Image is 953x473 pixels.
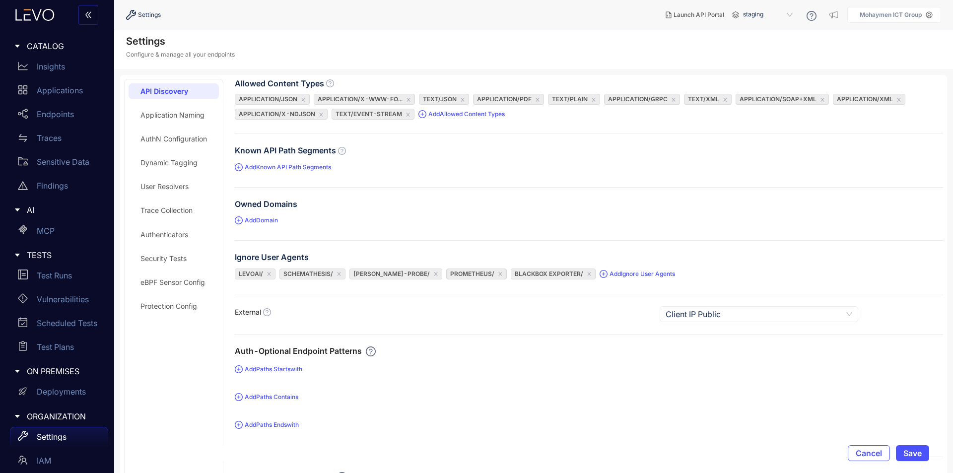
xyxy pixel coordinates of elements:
label: Allowed Content Types [235,79,334,88]
p: Deployments [37,387,86,396]
span: plus-circle [235,216,243,224]
span: caret-right [14,43,21,50]
span: close [337,271,341,276]
span: close [671,97,676,102]
div: Trace Collection [140,206,193,214]
span: Client IP Public [666,307,852,322]
span: CATALOG [27,42,100,51]
p: Configure & manage all your endpoints [126,51,235,58]
span: ORGANIZATION [27,412,100,421]
span: close [498,271,503,276]
p: Mohaymen ICT Group [860,11,922,18]
span: plus-circle [600,270,608,278]
span: caret-right [14,206,21,213]
span: text/event-stream [336,110,402,118]
a: Test Plans [10,337,108,361]
span: Launch API Portal [674,11,724,18]
span: plus-circle [235,393,243,401]
span: warning [18,181,28,191]
p: MCP [37,226,55,235]
p: Applications [37,86,83,95]
span: plus-circle [235,163,243,171]
span: close [406,97,411,102]
span: double-left [84,11,92,20]
div: ON PREMISES [6,361,108,382]
span: close [301,97,306,102]
span: Settings [138,11,161,18]
p: Test Runs [37,271,72,280]
span: close [820,97,825,102]
div: Protection Config [140,302,197,310]
div: API Discovery [140,87,188,95]
span: question-circle [338,147,346,155]
span: Prometheus/ [450,270,494,277]
p: Insights [37,62,65,71]
label: Ignore User Agents [235,253,309,262]
span: Blackbox Exporter/ [515,270,583,277]
button: Cancel [848,445,890,461]
p: IAM [37,456,51,465]
button: Launch API Portal [658,7,732,23]
a: Endpoints [10,104,108,128]
span: caret-right [14,252,21,259]
span: application/pdf [477,95,532,103]
p: Test Plans [37,342,74,351]
span: close [433,271,438,276]
div: Application Naming [140,111,204,119]
div: eBPF Sensor Config [140,278,205,286]
div: ORGANIZATION [6,406,108,427]
div: AI [6,200,108,220]
span: application/x-www-fo... [318,95,403,103]
a: Test Runs [10,266,108,289]
a: Traces [10,128,108,152]
div: Dynamic Tagging [140,159,198,167]
span: schemathesis/ [283,270,333,277]
a: Insights [10,57,108,80]
span: close [723,97,728,102]
span: Add Known API Path Segments [235,162,331,172]
a: Settings [10,427,108,451]
span: ON PREMISES [27,367,100,376]
span: Add Paths Endswith [235,420,299,430]
p: Scheduled Tests [37,319,97,328]
div: User Resolvers [140,183,189,191]
span: close [460,97,465,102]
div: CATALOG [6,36,108,57]
button: Save [896,445,929,461]
a: Deployments [10,382,108,406]
span: caret-right [14,413,21,420]
span: levoai/ [239,270,263,277]
button: double-left [78,5,98,25]
p: Findings [37,181,68,190]
span: AI [27,205,100,214]
div: AuthN Configuration [140,135,207,143]
label: Owned Domains [235,200,297,208]
span: question-circle [326,79,334,87]
span: close [406,112,410,117]
p: Endpoints [37,110,74,119]
div: Auth-Optional Endpoint Patterns [235,346,376,356]
span: Add Domain [235,215,278,225]
span: Add Paths Contains [235,392,298,402]
a: Applications [10,80,108,104]
span: staging [743,7,795,23]
p: Traces [37,134,62,142]
label: Known API Path Segments [235,146,346,155]
a: Vulnerabilities [10,289,108,313]
div: TESTS [6,245,108,266]
span: application/x-ndjson [239,110,315,118]
span: Add Ignore User Agents [600,269,675,279]
span: plus-circle [418,110,426,118]
span: [PERSON_NAME]-probe/ [353,270,430,277]
span: application/soap+xml [740,95,817,103]
span: team [18,455,28,465]
label: External [235,308,271,316]
span: text/json [423,95,457,103]
span: Add Paths Startswith [235,364,302,374]
span: application/json [239,95,297,103]
a: Sensitive Data [10,152,108,176]
a: MCP [10,221,108,245]
span: close [535,97,540,102]
span: application/grpc [608,95,668,103]
span: Add Allowed Content Types [418,109,505,119]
